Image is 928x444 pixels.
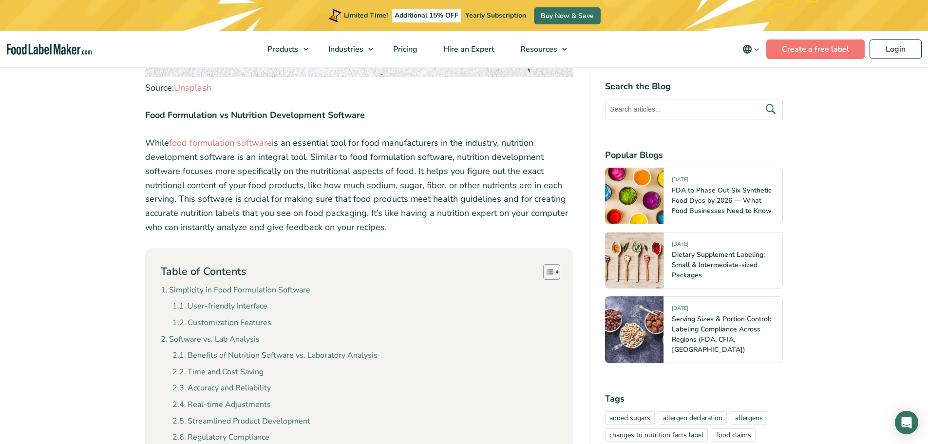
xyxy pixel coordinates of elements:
[672,240,688,251] span: [DATE]
[161,264,246,279] p: Table of Contents
[172,382,271,395] a: Accuracy and Reliability
[169,137,272,149] a: food formulation software
[534,7,601,24] a: Buy Now & Save
[508,31,572,67] a: Resources
[672,314,771,354] a: Serving Sizes & Portion Control: Labeling Compliance Across Regions (FDA, CFIA, [GEOGRAPHIC_DATA])
[344,11,388,20] span: Limited Time!
[605,99,783,119] input: Search articles...
[145,81,574,95] figcaption: Source:
[390,44,418,55] span: Pricing
[172,300,267,313] a: User-friendly Interface
[161,284,310,297] a: Simplicity in Food Formulation Software
[145,136,574,234] p: While is an essential tool for food manufacturers in the industry, nutrition development software...
[174,82,211,94] a: Unsplash
[172,366,264,379] a: Time and Cost Saving
[145,109,365,121] strong: Food Formulation vs Nutrition Development Software
[380,31,428,67] a: Pricing
[440,44,495,55] span: Hire an Expert
[870,39,922,59] a: Login
[517,44,558,55] span: Resources
[672,305,688,316] span: [DATE]
[895,411,918,434] div: Open Intercom Messenger
[536,264,558,280] a: Toggle Table of Content
[172,399,271,411] a: Real-time Adjustments
[316,31,378,67] a: Industries
[731,411,767,425] a: allergens
[659,411,727,425] a: allergen declaration
[325,44,364,55] span: Industries
[172,415,310,428] a: Streamlined Product Development
[255,31,313,67] a: Products
[605,428,708,442] a: changes to nutrition facts label
[161,333,260,346] a: Software vs. Lab Analysis
[392,9,461,22] span: Additional 15% OFF
[465,11,526,20] span: Yearly Subscription
[172,349,378,362] a: Benefits of Nutrition Software vs. Laboratory Analysis
[712,428,756,442] a: food claims
[265,44,300,55] span: Products
[672,176,688,187] span: [DATE]
[431,31,505,67] a: Hire an Expert
[172,431,269,444] a: Regulatory Compliance
[605,392,783,405] h4: Tags
[766,39,865,59] a: Create a free label
[605,411,655,425] a: added sugars
[672,250,765,280] a: Dietary Supplement Labeling: Small & Intermediate-sized Packages
[605,80,783,93] h4: Search the Blog
[672,186,772,215] a: FDA to Phase Out Six Synthetic Food Dyes by 2026 — What Food Businesses Need to Know
[605,149,783,162] h4: Popular Blogs
[172,317,271,329] a: Customization Features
